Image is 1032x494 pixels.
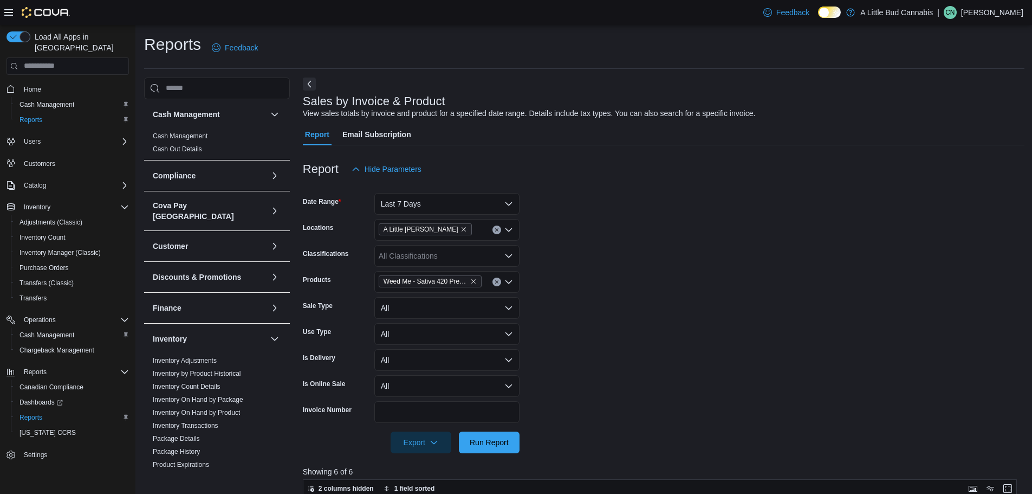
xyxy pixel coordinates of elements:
[365,164,421,175] span: Hide Parameters
[20,279,74,287] span: Transfers (Classic)
[153,333,266,344] button: Inventory
[776,7,809,18] span: Feedback
[2,134,133,149] button: Users
[15,113,129,126] span: Reports
[20,135,45,148] button: Users
[20,83,46,96] a: Home
[20,448,51,461] a: Settings
[153,461,209,469] a: Product Expirations
[30,31,129,53] span: Load All Apps in [GEOGRAPHIC_DATA]
[860,6,933,19] p: A Little Bud Cannabis
[153,200,266,222] h3: Cova Pay [GEOGRAPHIC_DATA]
[20,383,83,392] span: Canadian Compliance
[20,398,63,407] span: Dashboards
[303,466,1024,477] p: Showing 6 of 6
[303,328,331,336] label: Use Type
[15,261,73,274] a: Purchase Orders
[492,226,501,234] button: Clear input
[11,395,133,410] a: Dashboards
[15,246,129,259] span: Inventory Manager (Classic)
[153,370,241,377] a: Inventory by Product Historical
[20,179,129,192] span: Catalog
[15,329,129,342] span: Cash Management
[144,130,290,160] div: Cash Management
[944,6,957,19] div: Chris Nash
[15,261,129,274] span: Purchase Orders
[470,437,509,448] span: Run Report
[305,124,329,145] span: Report
[153,303,181,313] h3: Finance
[15,396,67,409] a: Dashboards
[153,447,200,456] span: Package History
[303,380,346,388] label: Is Online Sale
[20,346,94,355] span: Chargeback Management
[15,246,105,259] a: Inventory Manager (Classic)
[153,272,241,283] h3: Discounts & Promotions
[347,158,426,180] button: Hide Parameters
[374,323,520,345] button: All
[15,231,129,244] span: Inventory Count
[11,230,133,245] button: Inventory Count
[153,409,240,416] a: Inventory On Hand by Product
[11,425,133,440] button: [US_STATE] CCRS
[2,178,133,193] button: Catalog
[303,275,331,284] label: Products
[20,294,47,303] span: Transfers
[11,410,133,425] button: Reports
[20,428,76,437] span: [US_STATE] CCRS
[11,328,133,343] button: Cash Management
[394,484,435,493] span: 1 field sorted
[303,249,349,258] label: Classifications
[504,226,513,234] button: Open list of options
[303,406,352,414] label: Invoice Number
[937,6,939,19] p: |
[153,383,220,390] a: Inventory Count Details
[374,193,520,215] button: Last 7 Days
[153,272,266,283] button: Discounts & Promotions
[153,109,220,120] h3: Cash Management
[303,223,334,232] label: Locations
[153,145,202,153] span: Cash Out Details
[153,357,217,364] a: Inventory Adjustments
[15,292,129,305] span: Transfers
[153,241,266,252] button: Customer
[24,316,56,324] span: Operations
[20,100,74,109] span: Cash Management
[460,226,467,233] button: Remove A Little Bud Whistler from selection in this group
[153,356,217,365] span: Inventory Adjustments
[153,109,266,120] button: Cash Management
[20,313,129,326] span: Operations
[144,34,201,55] h1: Reports
[374,349,520,371] button: All
[384,276,468,287] span: Weed Me - Sativa 420 Pre-roll (Rotating Cultivar) 20x0.4g >S
[303,108,756,119] div: View sales totals by invoice and product for a specified date range. Details include tax types. Y...
[20,82,129,96] span: Home
[153,170,266,181] button: Compliance
[15,344,129,357] span: Chargeback Management
[15,98,129,111] span: Cash Management
[153,303,266,313] button: Finance
[20,413,42,422] span: Reports
[2,447,133,463] button: Settings
[20,264,69,272] span: Purchase Orders
[384,224,458,235] span: A Little [PERSON_NAME]
[153,132,207,140] a: Cash Management
[20,201,129,214] span: Inventory
[303,301,333,310] label: Sale Type
[153,369,241,378] span: Inventory by Product Historical
[303,197,341,206] label: Date Range
[20,448,129,461] span: Settings
[15,216,129,229] span: Adjustments (Classic)
[20,179,50,192] button: Catalog
[303,354,335,362] label: Is Delivery
[153,408,240,417] span: Inventory On Hand by Product
[24,451,47,459] span: Settings
[319,484,374,493] span: 2 columns hidden
[504,278,513,286] button: Open list of options
[22,7,70,18] img: Cova
[24,203,50,211] span: Inventory
[20,248,101,257] span: Inventory Manager (Classic)
[303,163,339,176] h3: Report
[153,333,187,344] h3: Inventory
[153,435,200,442] a: Package Details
